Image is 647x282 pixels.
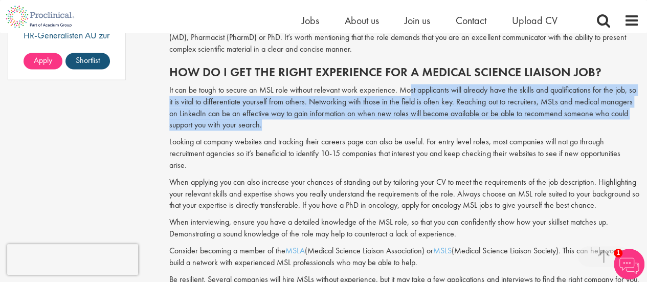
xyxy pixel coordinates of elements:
iframe: reCAPTCHA [7,244,138,275]
p: Looking at company websites and tracking their careers page can also be useful. For entry level r... [169,136,639,171]
a: About us [345,14,379,27]
span: Apply [34,55,52,66]
img: Chatbot [614,249,644,279]
a: Shortlist [65,53,110,69]
h2: How do I get the right experience for a medical science liaison job? [169,65,639,78]
a: MSLA [285,245,305,255]
p: When applying you can also increase your chances of standing out by tailoring your CV to meet the... [169,176,639,211]
a: MSLS [433,245,452,255]
p: It can be tough to secure an MSL role without relevant work experience. Most applicants will alre... [169,84,639,131]
a: Apply [24,53,62,69]
a: Join us [405,14,430,27]
p: When interviewing, ensure you have a detailed knowledge of the MSL role, so that you can confiden... [169,216,639,240]
a: Jobs [302,14,319,27]
a: Contact [456,14,486,27]
p: Consider becoming a member of the (Medical Science Liaison Association) or (Medical Science Liais... [169,245,639,268]
p: Medical science liaisons require advanced scientific/academic training. Most MSLs will come from ... [169,20,639,55]
a: Upload CV [512,14,557,27]
span: 1 [614,249,622,257]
